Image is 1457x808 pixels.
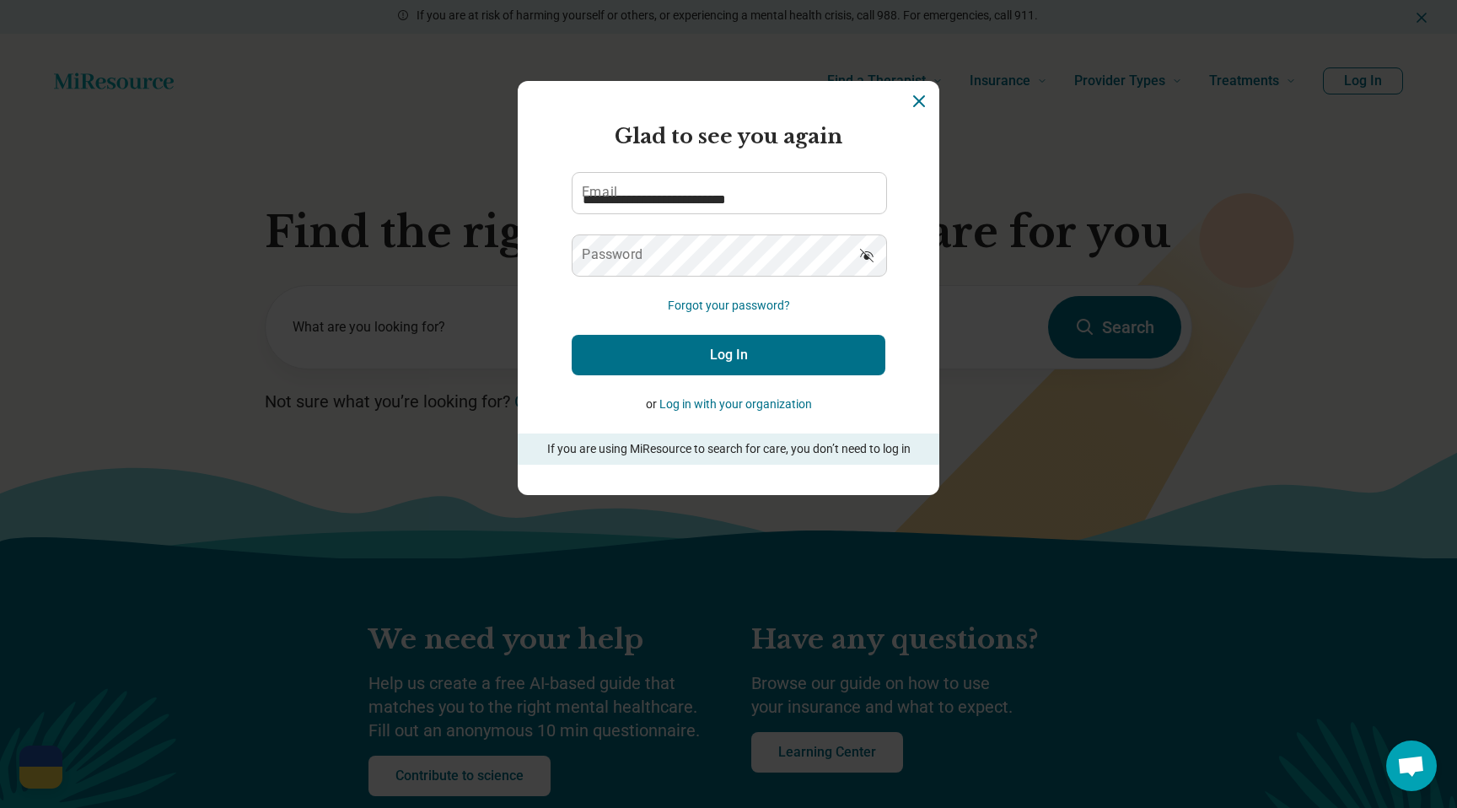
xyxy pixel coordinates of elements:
[518,81,939,495] section: Login Dialog
[572,121,885,152] h2: Glad to see you again
[909,91,929,111] button: Dismiss
[572,335,885,375] button: Log In
[668,297,790,315] button: Forgot your password?
[541,440,916,458] p: If you are using MiResource to search for care, you don’t need to log in
[582,248,642,261] label: Password
[582,186,617,199] label: Email
[572,396,885,413] p: or
[659,396,812,413] button: Log in with your organization
[848,234,885,275] button: Show password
